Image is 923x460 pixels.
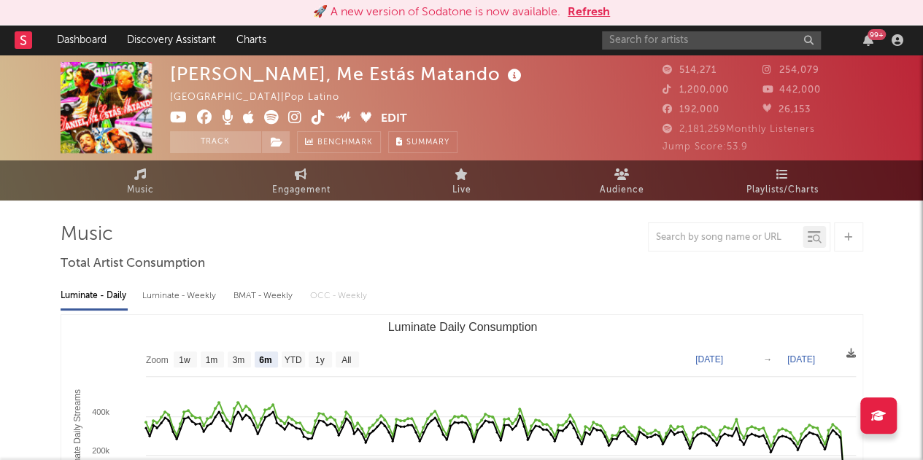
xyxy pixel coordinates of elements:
[387,321,537,333] text: Luminate Daily Consumption
[388,131,457,153] button: Summary
[259,355,271,365] text: 6m
[232,355,244,365] text: 3m
[61,160,221,200] a: Music
[762,105,811,114] span: 26,153
[568,4,610,21] button: Refresh
[763,354,772,365] text: →
[170,89,356,106] div: [GEOGRAPHIC_DATA] | Pop Latino
[649,232,803,243] input: Search by song name or URL
[170,131,261,153] button: Track
[117,26,226,55] a: Discovery Assistant
[703,160,863,200] a: Playlists/Charts
[695,354,723,365] text: [DATE]
[297,131,381,153] a: Benchmark
[314,355,324,365] text: 1y
[61,284,128,308] div: Luminate - Daily
[746,182,819,199] span: Playlists/Charts
[313,4,560,21] div: 🚀 A new version of Sodatone is now available.
[233,284,296,308] div: BMAT - Weekly
[142,284,219,308] div: Luminate - Weekly
[863,34,873,46] button: 99+
[205,355,217,365] text: 1m
[221,160,382,200] a: Engagement
[179,355,190,365] text: 1w
[382,160,542,200] a: Live
[762,66,819,75] span: 254,079
[602,31,821,50] input: Search for artists
[226,26,277,55] a: Charts
[663,125,815,134] span: 2,181,259 Monthly Listeners
[170,62,525,86] div: [PERSON_NAME], Me Estás Matando
[284,355,301,365] text: YTD
[663,66,717,75] span: 514,271
[92,446,109,455] text: 200k
[868,29,886,40] div: 99 +
[92,408,109,416] text: 400k
[787,354,815,365] text: [DATE]
[542,160,703,200] a: Audience
[663,85,729,95] span: 1,200,000
[381,110,407,128] button: Edit
[146,355,169,365] text: Zoom
[452,182,471,199] span: Live
[272,182,331,199] span: Engagement
[317,134,373,152] span: Benchmark
[406,139,449,147] span: Summary
[762,85,821,95] span: 442,000
[341,355,351,365] text: All
[47,26,117,55] a: Dashboard
[663,105,719,114] span: 192,000
[127,182,154,199] span: Music
[600,182,644,199] span: Audience
[663,142,748,152] span: Jump Score: 53.9
[61,255,205,273] span: Total Artist Consumption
